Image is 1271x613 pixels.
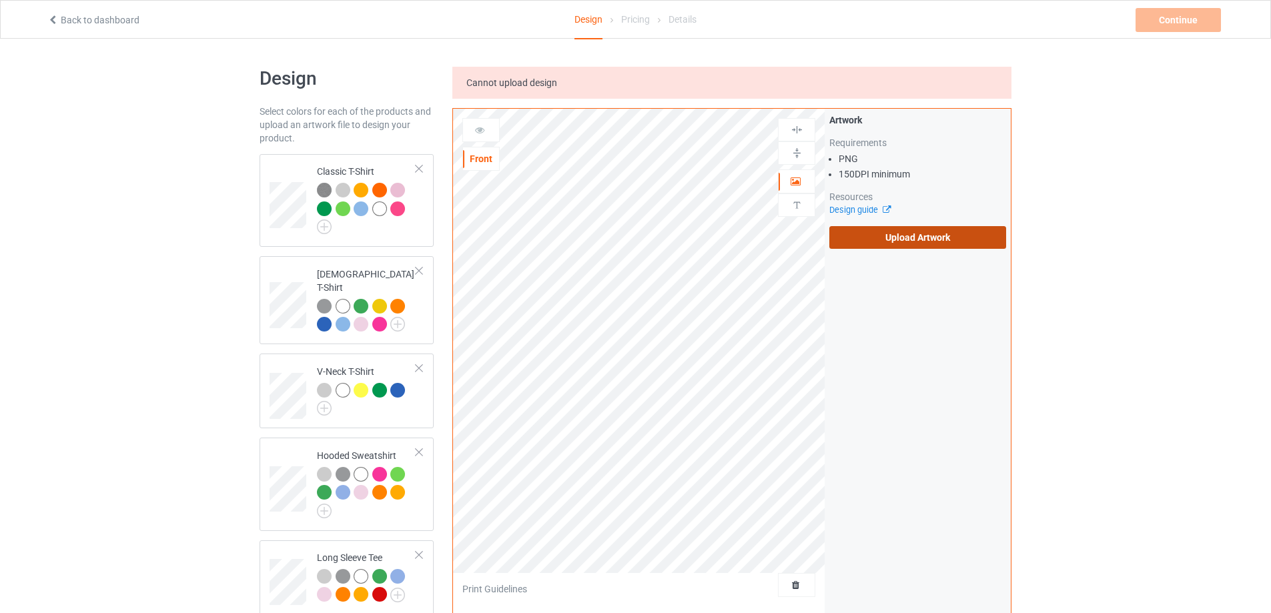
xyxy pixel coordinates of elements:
[829,205,890,215] a: Design guide
[317,267,416,331] div: [DEMOGRAPHIC_DATA] T-Shirt
[317,183,332,197] img: heather_texture.png
[47,15,139,25] a: Back to dashboard
[317,551,416,601] div: Long Sleeve Tee
[317,365,416,412] div: V-Neck T-Shirt
[317,219,332,234] img: svg+xml;base64,PD94bWwgdmVyc2lvbj0iMS4wIiBlbmNvZGluZz0iVVRGLTgiPz4KPHN2ZyB3aWR0aD0iMjJweCIgaGVpZ2...
[260,105,434,145] div: Select colors for each of the products and upload an artwork file to design your product.
[390,317,405,332] img: svg+xml;base64,PD94bWwgdmVyc2lvbj0iMS4wIiBlbmNvZGluZz0iVVRGLTgiPz4KPHN2ZyB3aWR0aD0iMjJweCIgaGVpZ2...
[791,123,803,136] img: svg%3E%0A
[574,1,602,39] div: Design
[390,588,405,602] img: svg+xml;base64,PD94bWwgdmVyc2lvbj0iMS4wIiBlbmNvZGluZz0iVVRGLTgiPz4KPHN2ZyB3aWR0aD0iMjJweCIgaGVpZ2...
[260,354,434,428] div: V-Neck T-Shirt
[791,147,803,159] img: svg%3E%0A
[317,165,416,229] div: Classic T-Shirt
[317,504,332,518] img: svg+xml;base64,PD94bWwgdmVyc2lvbj0iMS4wIiBlbmNvZGluZz0iVVRGLTgiPz4KPHN2ZyB3aWR0aD0iMjJweCIgaGVpZ2...
[791,199,803,211] img: svg%3E%0A
[260,438,434,530] div: Hooded Sweatshirt
[829,226,1006,249] label: Upload Artwork
[621,1,650,38] div: Pricing
[317,401,332,416] img: svg+xml;base64,PD94bWwgdmVyc2lvbj0iMS4wIiBlbmNvZGluZz0iVVRGLTgiPz4KPHN2ZyB3aWR0aD0iMjJweCIgaGVpZ2...
[839,152,1006,165] li: PNG
[839,167,1006,181] li: 150 DPI minimum
[829,190,1006,203] div: Resources
[829,113,1006,127] div: Artwork
[463,152,499,165] div: Front
[260,67,434,91] h1: Design
[829,136,1006,149] div: Requirements
[462,582,527,596] div: Print Guidelines
[260,256,434,344] div: [DEMOGRAPHIC_DATA] T-Shirt
[669,1,697,38] div: Details
[260,154,434,247] div: Classic T-Shirt
[466,77,557,88] span: Cannot upload design
[317,449,416,514] div: Hooded Sweatshirt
